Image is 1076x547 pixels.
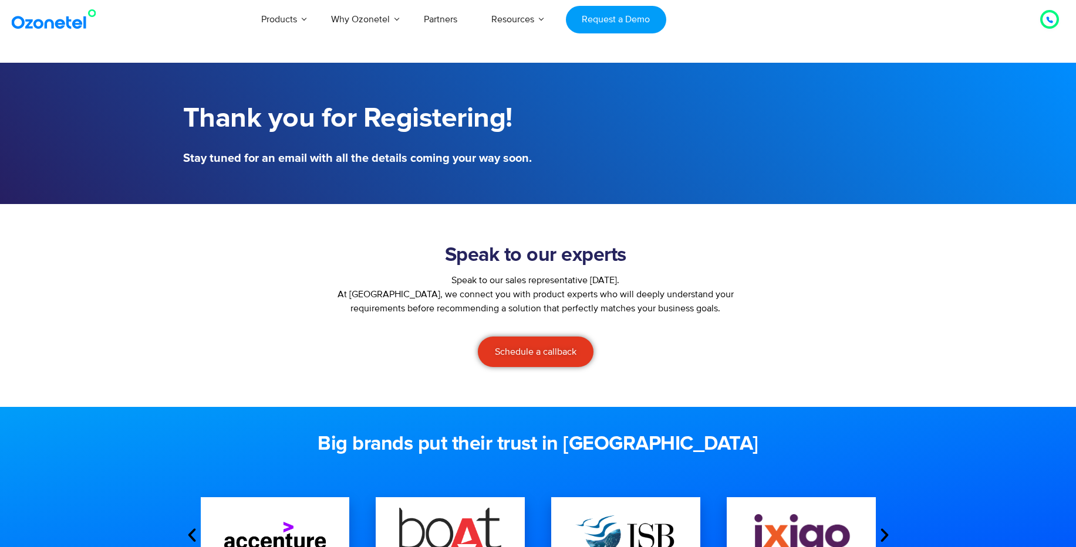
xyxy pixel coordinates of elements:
[328,273,744,287] div: Speak to our sales representative [DATE].
[183,103,532,135] h1: Thank you for Registering!
[495,347,576,356] span: Schedule a callback
[566,6,666,33] a: Request a Demo
[183,152,532,164] h5: Stay tuned for an email with all the details coming your way soon.
[328,244,744,267] h2: Speak to our experts
[183,433,893,456] h2: Big brands put their trust in [GEOGRAPHIC_DATA]
[328,287,744,315] p: At [GEOGRAPHIC_DATA], we connect you with product experts who will deeply understand your require...
[478,337,593,367] a: Schedule a callback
